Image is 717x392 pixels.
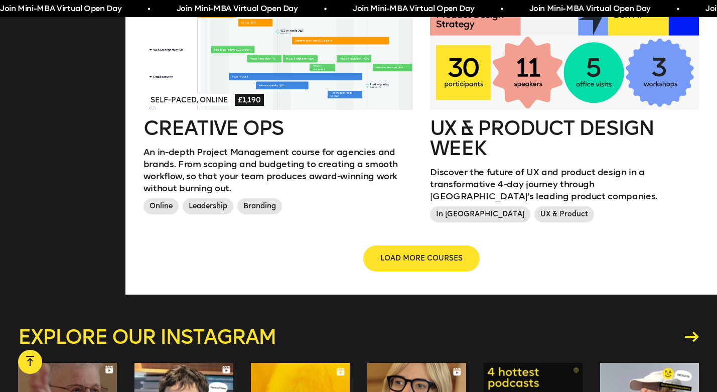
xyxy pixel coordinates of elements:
button: LOAD MORE COURSES [364,246,479,271]
span: • [500,3,503,15]
span: Self-paced, Online [148,94,231,106]
span: Leadership [183,198,233,214]
span: Online [144,198,179,214]
span: In [GEOGRAPHIC_DATA] [430,206,530,222]
span: £1,190 [235,94,264,106]
p: Discover the future of UX and product design in a transformative 4-day journey through [GEOGRAPHI... [430,166,699,202]
span: Branding [237,198,282,214]
h2: Creative Ops [144,118,412,138]
a: Explore our instagram [18,327,699,347]
h2: UX & Product Design Week [430,118,699,158]
span: LOAD MORE COURSES [380,253,463,264]
span: • [148,3,150,15]
span: • [677,3,679,15]
p: An in-depth Project Management course for agencies and brands. From scoping and budgeting to crea... [144,146,412,194]
span: UX & Product [534,206,594,222]
span: • [324,3,327,15]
